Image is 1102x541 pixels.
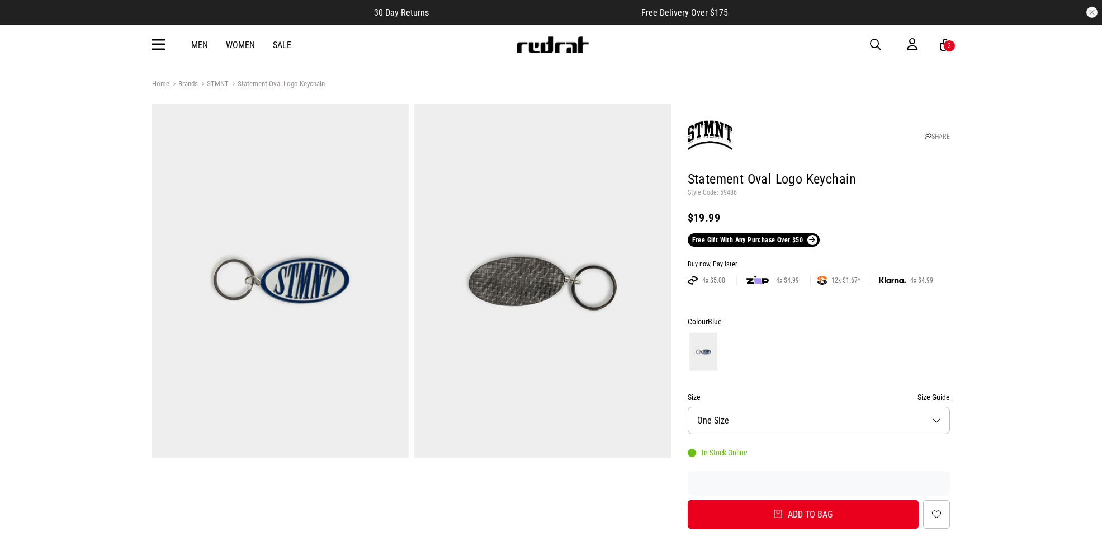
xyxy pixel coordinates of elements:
div: Colour [688,315,950,328]
span: Free Delivery Over $175 [641,7,728,18]
iframe: Customer reviews powered by Trustpilot [688,478,950,489]
a: Men [191,40,208,50]
span: 12x $1.67* [827,276,865,285]
img: SPLITPAY [817,276,827,285]
a: Brands [169,79,198,90]
div: 3 [948,42,951,50]
img: Redrat logo [515,36,589,53]
a: Sale [273,40,291,50]
a: Free Gift With Any Purchase Over $50 [688,233,820,247]
div: $19.99 [688,211,950,224]
span: Blue [708,317,722,326]
div: Buy now, Pay later. [688,260,950,269]
a: Home [152,79,169,88]
img: AFTERPAY [688,276,698,285]
a: Statement Oval Logo Keychain [229,79,325,90]
a: Women [226,40,255,50]
img: Statement Oval Logo Keychain in Blue [414,104,671,458]
button: One Size [688,407,950,434]
img: STMNT [688,113,732,158]
img: Blue [689,333,717,371]
div: In Stock Online [688,448,748,457]
span: 4x $5.00 [698,276,730,285]
span: 4x $4.99 [772,276,803,285]
iframe: Customer reviews powered by Trustpilot [451,7,619,18]
button: Size Guide [917,391,950,404]
div: Size [688,391,950,404]
p: Style Code: 59486 [688,189,950,197]
span: 4x $4.99 [906,276,938,285]
a: 3 [940,39,950,51]
a: STMNT [198,79,229,90]
img: Statement Oval Logo Keychain in Blue [152,104,409,458]
img: zip [746,275,769,286]
button: Add to bag [688,500,919,529]
span: 30 Day Returns [374,7,429,18]
img: KLARNA [879,277,906,284]
span: One Size [697,415,729,426]
h1: Statement Oval Logo Keychain [688,171,950,189]
a: SHARE [925,133,950,140]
